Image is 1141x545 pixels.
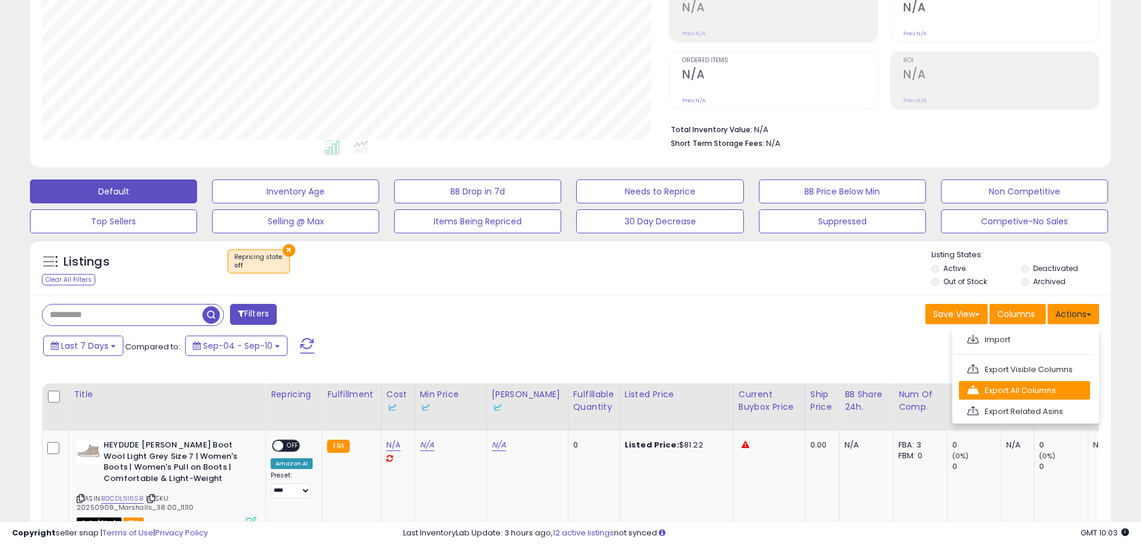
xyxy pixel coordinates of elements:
[903,57,1098,64] span: ROI
[682,30,706,37] small: Prev: N/A
[739,388,800,413] div: Current Buybox Price
[271,471,313,498] div: Preset:
[952,461,1001,472] div: 0
[682,57,877,64] span: Ordered Items
[30,209,197,233] button: Top Sellers
[125,341,180,352] span: Compared to:
[102,527,153,538] a: Terms of Use
[903,30,927,37] small: Prev: N/A
[959,330,1090,349] a: Import
[386,439,401,451] a: N/A
[74,388,261,401] div: Title
[283,441,302,451] span: OFF
[394,209,561,233] button: Items Being Repriced
[943,276,987,287] label: Out of Stock
[903,97,927,104] small: Prev: N/A
[845,440,884,450] div: N/A
[1093,440,1133,450] div: N/A
[420,439,434,451] a: N/A
[386,401,398,413] img: InventoryLab Logo
[952,440,1001,450] div: 0
[553,527,614,538] a: 12 active listings
[952,451,969,461] small: (0%)
[212,209,379,233] button: Selling @ Max
[394,179,561,203] button: BB Drop in 7d
[766,138,780,149] span: N/A
[671,138,764,148] b: Short Term Storage Fees:
[104,440,249,487] b: HEYDUDE [PERSON_NAME] Boot Wool Light Grey Size 7 | Women's Boots | Women's Pull on Boots | Comfo...
[810,440,830,450] div: 0.00
[42,274,95,285] div: Clear All Filters
[420,401,432,413] img: InventoryLab Logo
[492,401,563,413] div: Some or all of the values in this column are provided from Inventory Lab.
[943,263,966,273] label: Active
[77,517,122,528] span: All listings that are currently out of stock and unavailable for purchase on Amazon
[492,388,563,413] div: [PERSON_NAME]
[625,440,724,450] div: $81.22
[403,528,1129,539] div: Last InventoryLab Update: 3 hours ago, not synced.
[283,244,295,257] button: ×
[1033,276,1066,287] label: Archived
[759,179,926,203] button: BB Price Below Min
[671,121,1090,136] li: N/A
[63,254,110,270] h5: Listings
[327,388,376,401] div: Fulfillment
[420,401,482,413] div: Some or all of the values in this column are provided from Inventory Lab.
[155,527,208,538] a: Privacy Policy
[903,1,1098,17] h2: N/A
[941,179,1108,203] button: Non Competitive
[903,68,1098,84] h2: N/A
[1039,440,1088,450] div: 0
[212,179,379,203] button: Inventory Age
[77,440,101,464] img: 41v74wA-VfL._SL40_.jpg
[185,336,287,356] button: Sep-04 - Sep-10
[1039,451,1056,461] small: (0%)
[234,252,283,270] span: Repricing state :
[682,1,877,17] h2: N/A
[989,304,1046,324] button: Columns
[625,439,679,450] b: Listed Price:
[123,517,144,528] span: FBA
[234,261,283,270] div: off
[386,401,410,413] div: Some or all of the values in this column are provided from Inventory Lab.
[959,402,1090,421] a: Export Related Asins
[77,494,193,511] span: | SKU: 20250909_Marshalls_38.00_11110
[959,360,1090,379] a: Export Visible Columns
[420,388,482,413] div: Min Price
[327,440,349,453] small: FBA
[898,450,938,461] div: FBM: 0
[671,124,752,135] b: Total Inventory Value:
[101,494,144,504] a: B0CDL916S8
[1039,461,1088,472] div: 0
[959,381,1090,400] a: Export All Columns
[1033,263,1078,273] label: Deactivated
[12,527,56,538] strong: Copyright
[576,179,743,203] button: Needs to Reprice
[573,440,610,450] div: 0
[492,401,504,413] img: InventoryLab Logo
[941,209,1108,233] button: Competive-No Sales
[759,209,926,233] button: Suppressed
[386,388,410,413] div: Cost
[925,304,988,324] button: Save View
[682,68,877,84] h2: N/A
[625,388,728,401] div: Listed Price
[931,249,1111,261] p: Listing States:
[12,528,208,539] div: seller snap | |
[573,388,615,413] div: Fulfillable Quantity
[43,336,123,356] button: Last 7 Days
[203,340,273,352] span: Sep-04 - Sep-10
[845,388,888,413] div: BB Share 24h.
[1006,440,1025,450] div: N/A
[61,340,108,352] span: Last 7 Days
[492,439,506,451] a: N/A
[271,388,317,401] div: Repricing
[1048,304,1099,324] button: Actions
[898,440,938,450] div: FBA: 3
[230,304,277,325] button: Filters
[810,388,834,413] div: Ship Price
[898,388,942,413] div: Num of Comp.
[30,179,197,203] button: Default
[682,97,706,104] small: Prev: N/A
[997,308,1035,320] span: Columns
